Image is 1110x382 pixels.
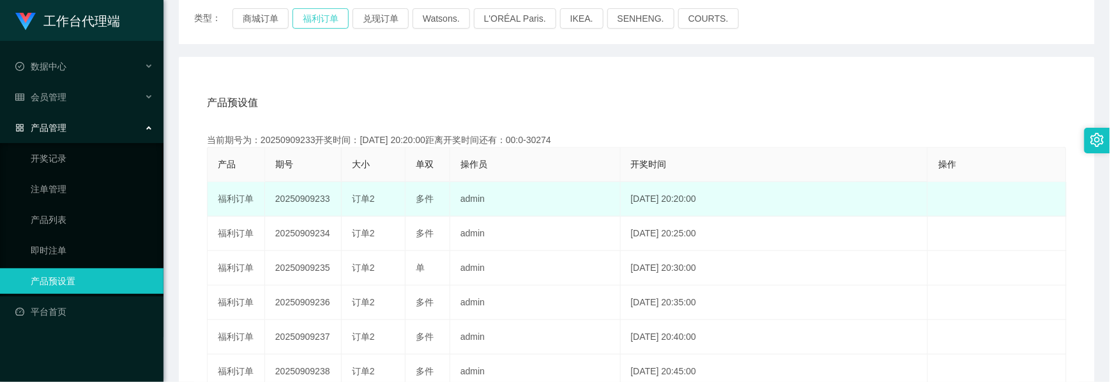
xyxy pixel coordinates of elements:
a: 产品预设置 [31,268,153,294]
span: 订单2 [352,228,375,238]
button: 兑现订单 [353,8,409,29]
span: 订单2 [352,194,375,204]
i: 图标: appstore-o [15,123,24,132]
div: 当前期号为：20250909233开奖时间：[DATE] 20:20:00距离开奖时间还有：00:0-30274 [207,134,1067,147]
td: [DATE] 20:40:00 [621,320,929,355]
td: 20250909235 [265,251,342,286]
span: 单 [416,263,425,273]
span: 多件 [416,228,434,238]
td: 福利订单 [208,182,265,217]
td: 20250909234 [265,217,342,251]
span: 多件 [416,366,434,376]
span: 操作员 [460,159,487,169]
span: 期号 [275,159,293,169]
button: Watsons. [413,8,470,29]
span: 产品 [218,159,236,169]
td: admin [450,320,621,355]
a: 注单管理 [31,176,153,202]
span: 类型： [194,8,232,29]
i: 图标: setting [1090,133,1104,147]
span: 订单2 [352,297,375,307]
button: 福利订单 [293,8,349,29]
button: COURTS. [678,8,739,29]
button: IKEA. [560,8,604,29]
span: 订单2 [352,263,375,273]
i: 图标: check-circle-o [15,62,24,71]
span: 多件 [416,194,434,204]
td: admin [450,182,621,217]
td: admin [450,286,621,320]
button: 商城订单 [232,8,289,29]
a: 工作台代理端 [15,15,120,26]
a: 开奖记录 [31,146,153,171]
span: 产品管理 [15,123,66,133]
span: 会员管理 [15,92,66,102]
td: 20250909237 [265,320,342,355]
a: 图标: dashboard平台首页 [15,299,153,325]
a: 产品列表 [31,207,153,233]
span: 产品预设值 [207,95,258,111]
i: 图标: table [15,93,24,102]
td: 福利订单 [208,217,265,251]
td: 福利订单 [208,251,265,286]
span: 订单2 [352,366,375,376]
span: 大小 [352,159,370,169]
span: 数据中心 [15,61,66,72]
td: 20250909236 [265,286,342,320]
h1: 工作台代理端 [43,1,120,42]
img: logo.9652507e.png [15,13,36,31]
td: [DATE] 20:35:00 [621,286,929,320]
span: 多件 [416,332,434,342]
button: SENHENG. [607,8,674,29]
td: [DATE] 20:20:00 [621,182,929,217]
td: 20250909233 [265,182,342,217]
span: 订单2 [352,332,375,342]
button: L'ORÉAL Paris. [474,8,556,29]
td: [DATE] 20:25:00 [621,217,929,251]
td: 福利订单 [208,286,265,320]
span: 开奖时间 [631,159,667,169]
td: [DATE] 20:30:00 [621,251,929,286]
td: 福利订单 [208,320,265,355]
span: 操作 [938,159,956,169]
span: 单双 [416,159,434,169]
a: 即时注单 [31,238,153,263]
td: admin [450,217,621,251]
span: 多件 [416,297,434,307]
td: admin [450,251,621,286]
